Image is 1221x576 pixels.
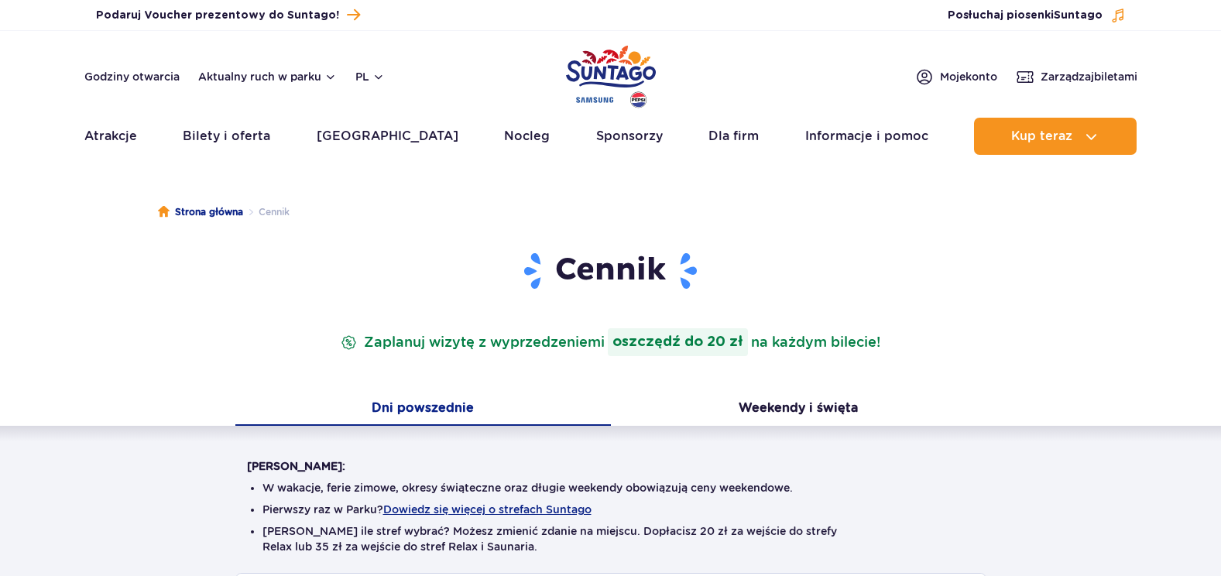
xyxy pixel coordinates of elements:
[611,393,986,426] button: Weekendy i święta
[84,69,180,84] a: Godziny otwarcia
[243,204,290,220] li: Cennik
[948,8,1126,23] button: Posłuchaj piosenkiSuntago
[84,118,137,155] a: Atrakcje
[338,328,883,356] p: Zaplanuj wizytę z wyprzedzeniem na każdym bilecie!
[1054,10,1103,21] span: Suntago
[247,460,345,472] strong: [PERSON_NAME]:
[96,8,339,23] span: Podaruj Voucher prezentowy do Suntago!
[940,69,997,84] span: Moje konto
[198,70,337,83] button: Aktualny ruch w parku
[235,393,611,426] button: Dni powszednie
[974,118,1137,155] button: Kup teraz
[948,8,1103,23] span: Posłuchaj piosenki
[247,251,975,291] h1: Cennik
[158,204,243,220] a: Strona główna
[1041,69,1137,84] span: Zarządzaj biletami
[915,67,997,86] a: Mojekonto
[805,118,928,155] a: Informacje i pomoc
[596,118,663,155] a: Sponsorzy
[608,328,748,356] strong: oszczędź do 20 zł
[708,118,759,155] a: Dla firm
[262,523,959,554] li: [PERSON_NAME] ile stref wybrać? Możesz zmienić zdanie na miejscu. Dopłacisz 20 zł za wejście do s...
[262,502,959,517] li: Pierwszy raz w Parku?
[355,69,385,84] button: pl
[317,118,458,155] a: [GEOGRAPHIC_DATA]
[566,39,656,110] a: Park of Poland
[504,118,550,155] a: Nocleg
[262,480,959,495] li: W wakacje, ferie zimowe, okresy świąteczne oraz długie weekendy obowiązują ceny weekendowe.
[96,5,360,26] a: Podaruj Voucher prezentowy do Suntago!
[183,118,270,155] a: Bilety i oferta
[383,503,592,516] button: Dowiedz się więcej o strefach Suntago
[1016,67,1137,86] a: Zarządzajbiletami
[1011,129,1072,143] span: Kup teraz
